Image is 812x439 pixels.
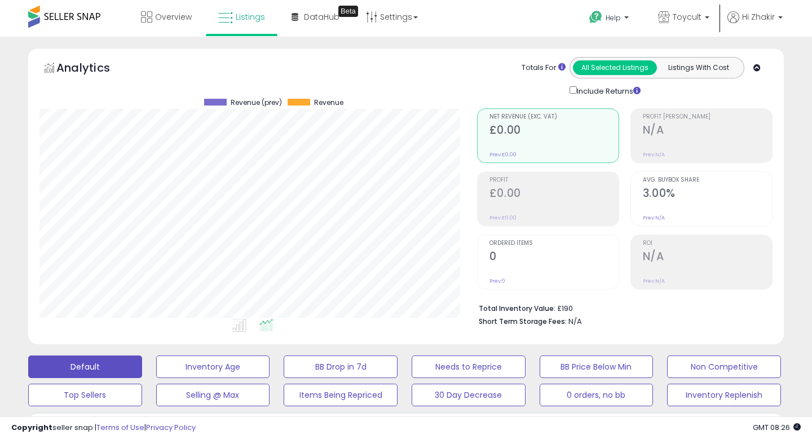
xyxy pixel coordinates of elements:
button: Inventory Age [156,355,270,378]
button: BB Price Below Min [540,355,654,378]
small: Prev: 0 [489,278,505,284]
small: Prev: £0.00 [489,151,517,158]
button: Top Sellers [28,384,142,406]
div: seller snap | | [11,423,196,433]
b: Short Term Storage Fees: [479,317,567,326]
span: Listings [236,11,265,23]
button: Inventory Replenish [667,384,781,406]
button: BB Drop in 7d [284,355,398,378]
button: Non Competitive [667,355,781,378]
a: Help [580,2,640,37]
span: Avg. Buybox Share [643,177,772,183]
i: Get Help [589,10,603,24]
button: Selling @ Max [156,384,270,406]
h2: £0.00 [489,124,619,139]
strong: Copyright [11,422,52,433]
button: Items Being Repriced [284,384,398,406]
a: Privacy Policy [146,422,196,433]
span: Hi Zhakir [742,11,775,23]
span: Revenue (prev) [231,99,282,107]
div: Tooltip anchor [338,6,358,17]
span: 2025-10-9 08:26 GMT [753,422,801,433]
h2: N/A [643,124,772,139]
div: Include Returns [561,84,654,97]
span: Net Revenue (Exc. VAT) [489,114,619,120]
button: All Selected Listings [573,60,657,75]
span: Overview [155,11,192,23]
h2: £0.00 [489,187,619,202]
small: Prev: N/A [643,278,665,284]
button: Default [28,355,142,378]
span: N/A [568,316,582,327]
h2: N/A [643,250,772,265]
button: Needs to Reprice [412,355,526,378]
small: Prev: N/A [643,151,665,158]
li: £190 [479,301,764,314]
small: Prev: £0.00 [489,214,517,221]
span: DataHub [304,11,339,23]
span: Profit [PERSON_NAME] [643,114,772,120]
a: Hi Zhakir [727,11,783,37]
button: 30 Day Decrease [412,384,526,406]
b: Total Inventory Value: [479,304,555,313]
span: ROI [643,240,772,247]
button: Listings With Cost [656,60,740,75]
span: Help [606,13,621,23]
span: Ordered Items [489,240,619,247]
small: Prev: N/A [643,214,665,221]
span: Revenue [314,99,343,107]
div: Totals For [522,63,566,73]
a: Terms of Use [96,422,144,433]
span: Profit [489,177,619,183]
h2: 0 [489,250,619,265]
h2: 3.00% [643,187,772,202]
button: 0 orders, no bb [540,384,654,406]
span: Toycult [673,11,701,23]
h5: Analytics [56,60,132,78]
